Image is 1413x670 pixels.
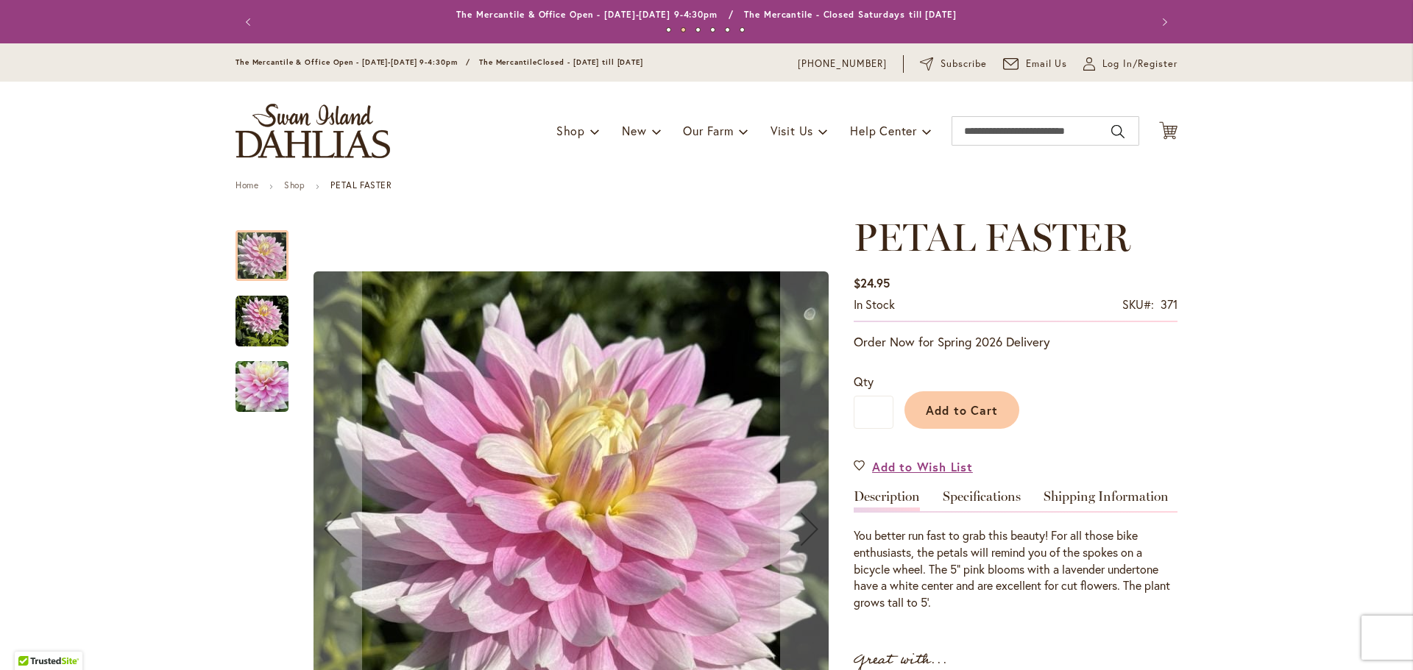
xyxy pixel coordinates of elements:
span: $24.95 [854,275,890,291]
button: 2 of 6 [681,27,686,32]
button: 4 of 6 [710,27,715,32]
span: Add to Cart [926,402,999,418]
div: Petal Faster [235,346,288,412]
span: In stock [854,296,895,312]
a: Email Us [1003,57,1068,71]
button: Previous [235,7,265,37]
iframe: Launch Accessibility Center [11,618,52,659]
a: Shop [284,179,305,190]
div: 371 [1161,296,1177,313]
p: Order Now for Spring 2026 Delivery [854,333,1177,351]
span: Add to Wish List [872,458,973,475]
a: Specifications [943,490,1021,511]
p: You better run fast to grab this beauty! For all those bike enthusiasts, the petals will remind y... [854,527,1177,611]
span: New [622,123,646,138]
span: Visit Us [771,123,813,138]
button: Add to Cart [904,391,1019,429]
a: [PHONE_NUMBER] [798,57,887,71]
a: The Mercantile & Office Open - [DATE]-[DATE] 9-4:30pm / The Mercantile - Closed Saturdays till [D... [456,9,957,20]
button: 6 of 6 [740,27,745,32]
a: Shipping Information [1044,490,1169,511]
a: Log In/Register [1083,57,1177,71]
img: Petal Faster [235,352,288,422]
img: PETAL FASTER [235,295,288,348]
button: 1 of 6 [666,27,671,32]
span: Qty [854,374,874,389]
button: 3 of 6 [695,27,701,32]
div: Detailed Product Info [854,490,1177,611]
span: PETAL FASTER [854,214,1130,260]
span: Shop [556,123,585,138]
span: The Mercantile & Office Open - [DATE]-[DATE] 9-4:30pm / The Mercantile [235,57,537,67]
strong: SKU [1122,296,1154,312]
a: Subscribe [920,57,987,71]
a: Home [235,179,258,190]
a: Description [854,490,920,511]
div: PETAL FASTER [235,281,303,346]
span: Closed - [DATE] till [DATE] [537,57,643,67]
span: Email Us [1026,57,1068,71]
span: Our Farm [683,123,733,138]
span: Log In/Register [1102,57,1177,71]
div: Availability [854,296,895,313]
div: PETAL FASTER [235,215,303,281]
span: Help Center [850,123,917,138]
strong: PETAL FASTER [330,179,392,190]
button: 5 of 6 [725,27,730,32]
a: Add to Wish List [854,458,973,475]
button: Next [1148,7,1177,37]
a: store logo [235,104,390,158]
span: Subscribe [941,57,987,71]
